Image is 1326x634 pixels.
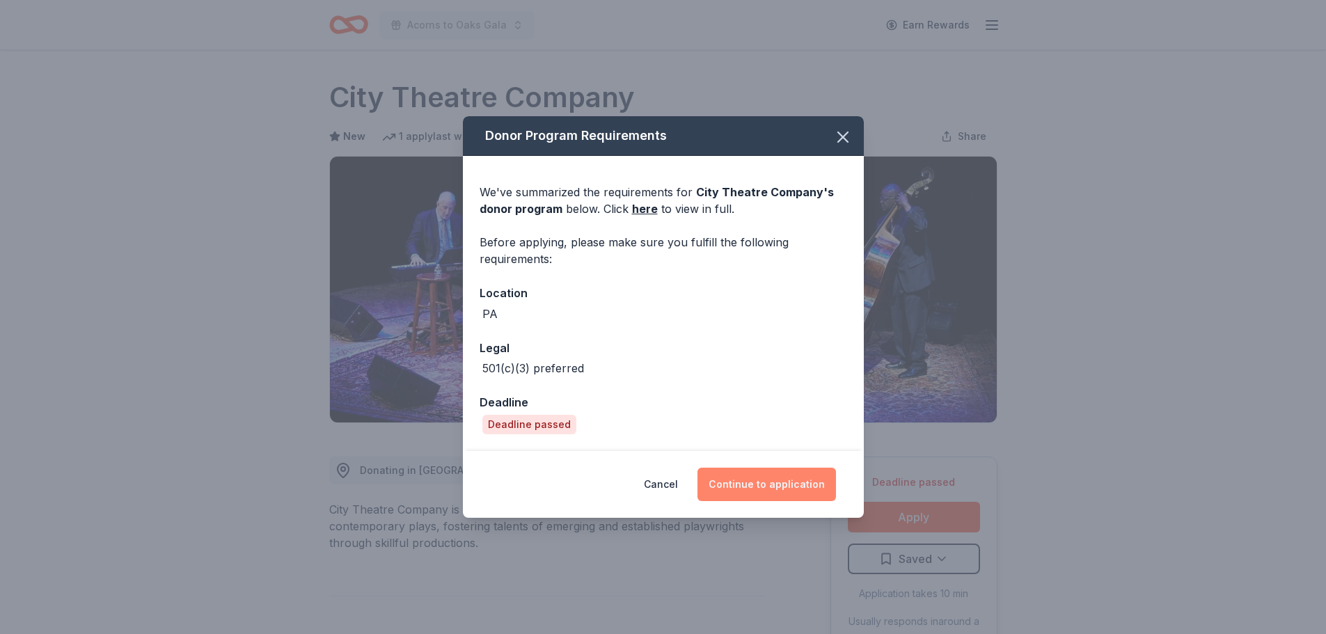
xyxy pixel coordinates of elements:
[480,184,847,217] div: We've summarized the requirements for below. Click to view in full.
[697,468,836,501] button: Continue to application
[482,306,498,322] div: PA
[480,339,847,357] div: Legal
[482,415,576,434] div: Deadline passed
[480,284,847,302] div: Location
[480,393,847,411] div: Deadline
[463,116,864,156] div: Donor Program Requirements
[480,234,847,267] div: Before applying, please make sure you fulfill the following requirements:
[644,468,678,501] button: Cancel
[632,200,658,217] a: here
[482,360,584,377] div: 501(c)(3) preferred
